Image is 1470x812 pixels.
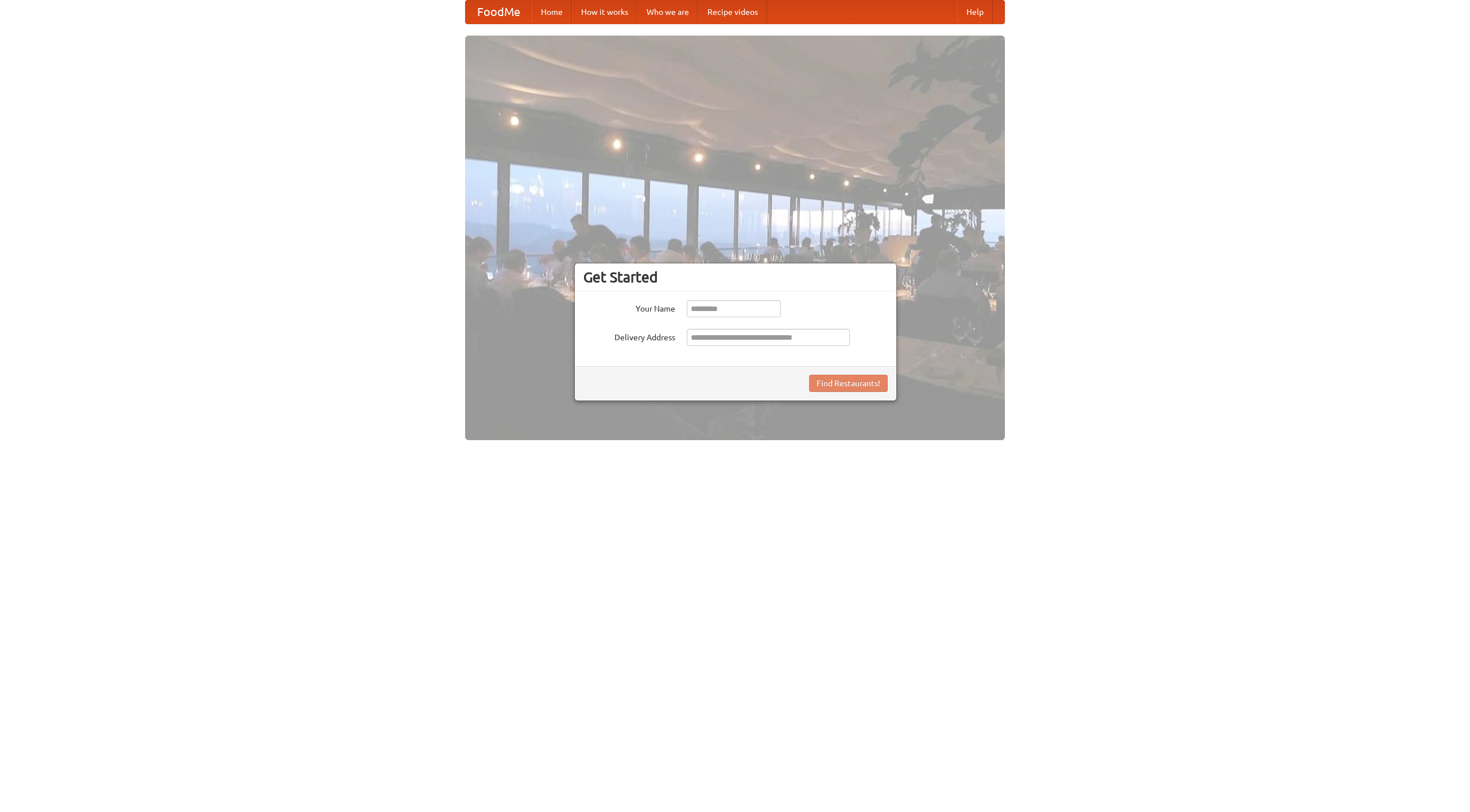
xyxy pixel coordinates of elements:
a: How it works [572,1,637,24]
button: Find Restaurants! [809,375,888,392]
a: Home [532,1,572,24]
label: Delivery Address [583,329,675,343]
a: Help [957,1,993,24]
label: Your Name [583,300,675,314]
a: Who we are [637,1,698,24]
h3: Get Started [583,269,888,286]
a: Recipe videos [698,1,767,24]
a: FoodMe [466,1,532,24]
